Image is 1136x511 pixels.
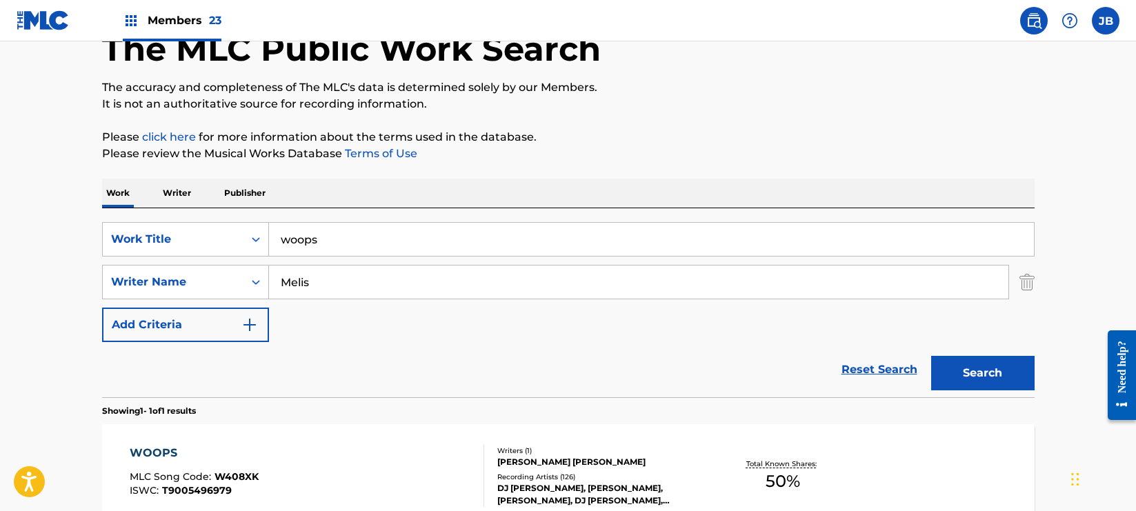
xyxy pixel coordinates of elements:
[111,274,235,290] div: Writer Name
[1056,7,1084,34] div: Help
[130,484,162,497] span: ISWC :
[1026,12,1042,29] img: search
[148,12,221,28] span: Members
[102,146,1035,162] p: Please review the Musical Works Database
[241,317,258,333] img: 9d2ae6d4665cec9f34b9.svg
[746,459,820,469] p: Total Known Shares:
[102,28,601,70] h1: The MLC Public Work Search
[130,470,215,483] span: MLC Song Code :
[159,179,195,208] p: Writer
[215,470,259,483] span: W408XK
[102,308,269,342] button: Add Criteria
[123,12,139,29] img: Top Rightsholders
[342,147,417,160] a: Terms of Use
[111,231,235,248] div: Work Title
[497,445,706,456] div: Writers ( 1 )
[1067,445,1136,511] iframe: Chat Widget
[102,129,1035,146] p: Please for more information about the terms used in the database.
[209,14,221,27] span: 23
[1097,319,1136,430] iframe: Resource Center
[931,356,1035,390] button: Search
[17,10,70,30] img: MLC Logo
[130,445,259,461] div: WOOPS
[142,130,196,143] a: click here
[835,354,924,385] a: Reset Search
[1020,7,1048,34] a: Public Search
[102,405,196,417] p: Showing 1 - 1 of 1 results
[497,456,706,468] div: [PERSON_NAME] [PERSON_NAME]
[102,222,1035,397] form: Search Form
[1019,265,1035,299] img: Delete Criterion
[220,179,270,208] p: Publisher
[102,179,134,208] p: Work
[102,79,1035,96] p: The accuracy and completeness of The MLC's data is determined solely by our Members.
[1062,12,1078,29] img: help
[1071,459,1079,500] div: Drag
[497,482,706,507] div: DJ [PERSON_NAME], [PERSON_NAME], [PERSON_NAME], DJ [PERSON_NAME], REN0WNED
[497,472,706,482] div: Recording Artists ( 126 )
[1092,7,1119,34] div: User Menu
[766,469,800,494] span: 50 %
[102,96,1035,112] p: It is not an authoritative source for recording information.
[162,484,232,497] span: T9005496979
